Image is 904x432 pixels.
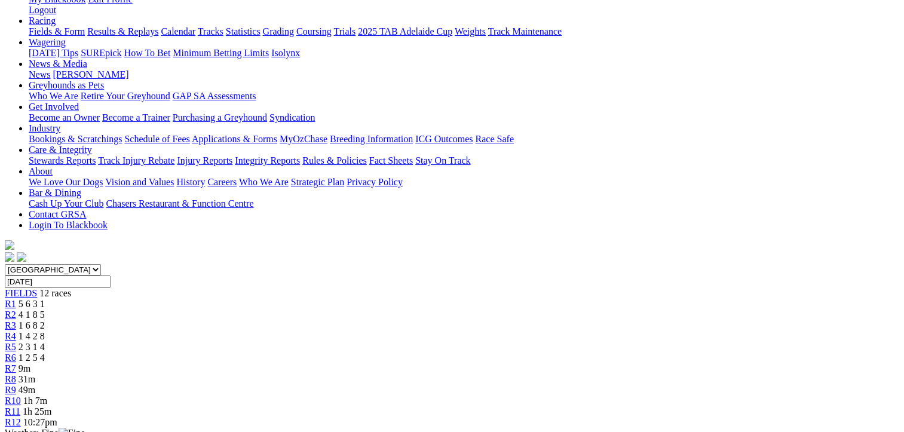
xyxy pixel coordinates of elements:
[19,374,35,384] span: 31m
[29,48,899,59] div: Wagering
[226,26,261,36] a: Statistics
[29,112,100,122] a: Become an Owner
[5,374,16,384] span: R8
[23,406,51,416] span: 1h 25m
[5,310,16,320] a: R2
[19,353,45,363] span: 1 2 5 4
[207,177,237,187] a: Careers
[173,48,269,58] a: Minimum Betting Limits
[198,26,223,36] a: Tracks
[263,26,294,36] a: Grading
[5,299,16,309] a: R1
[29,166,53,176] a: About
[176,177,205,187] a: History
[39,288,71,298] span: 12 races
[455,26,486,36] a: Weights
[488,26,562,36] a: Track Maintenance
[29,220,108,230] a: Login To Blackbook
[177,155,232,166] a: Injury Reports
[29,91,899,102] div: Greyhounds as Pets
[333,26,356,36] a: Trials
[29,16,56,26] a: Racing
[271,48,300,58] a: Isolynx
[239,177,289,187] a: Who We Are
[29,69,899,80] div: News & Media
[29,198,899,209] div: Bar & Dining
[302,155,367,166] a: Rules & Policies
[98,155,174,166] a: Track Injury Rebate
[19,342,45,352] span: 2 3 1 4
[29,48,78,58] a: [DATE] Tips
[5,275,111,288] input: Select date
[29,155,899,166] div: Care & Integrity
[53,69,128,79] a: [PERSON_NAME]
[5,331,16,341] a: R4
[161,26,195,36] a: Calendar
[173,91,256,101] a: GAP SA Assessments
[29,177,103,187] a: We Love Our Dogs
[29,123,60,133] a: Industry
[29,155,96,166] a: Stewards Reports
[19,310,45,320] span: 4 1 8 5
[358,26,452,36] a: 2025 TAB Adelaide Cup
[235,155,300,166] a: Integrity Reports
[415,134,473,144] a: ICG Outcomes
[5,240,14,250] img: logo-grsa-white.png
[81,48,121,58] a: SUREpick
[19,320,45,330] span: 1 6 8 2
[23,417,57,427] span: 10:27pm
[29,188,81,198] a: Bar & Dining
[19,385,35,395] span: 49m
[29,80,104,90] a: Greyhounds as Pets
[19,363,30,373] span: 9m
[29,26,899,37] div: Racing
[29,198,103,209] a: Cash Up Your Club
[5,252,14,262] img: facebook.svg
[5,417,21,427] a: R12
[173,112,267,122] a: Purchasing a Greyhound
[105,177,174,187] a: Vision and Values
[87,26,158,36] a: Results & Replays
[29,37,66,47] a: Wagering
[124,48,171,58] a: How To Bet
[5,396,21,406] a: R10
[29,112,899,123] div: Get Involved
[19,299,45,309] span: 5 6 3 1
[415,155,470,166] a: Stay On Track
[5,385,16,395] a: R9
[369,155,413,166] a: Fact Sheets
[23,396,47,406] span: 1h 7m
[280,134,327,144] a: MyOzChase
[17,252,26,262] img: twitter.svg
[5,363,16,373] a: R7
[5,342,16,352] a: R5
[29,134,899,145] div: Industry
[102,112,170,122] a: Become a Trainer
[5,406,20,416] a: R11
[330,134,413,144] a: Breeding Information
[29,26,85,36] a: Fields & Form
[29,177,899,188] div: About
[81,91,170,101] a: Retire Your Greyhound
[192,134,277,144] a: Applications & Forms
[296,26,332,36] a: Coursing
[475,134,513,144] a: Race Safe
[29,91,78,101] a: Who We Are
[106,198,253,209] a: Chasers Restaurant & Function Centre
[5,320,16,330] a: R3
[5,353,16,363] a: R6
[269,112,315,122] a: Syndication
[29,145,92,155] a: Care & Integrity
[5,288,37,298] a: FIELDS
